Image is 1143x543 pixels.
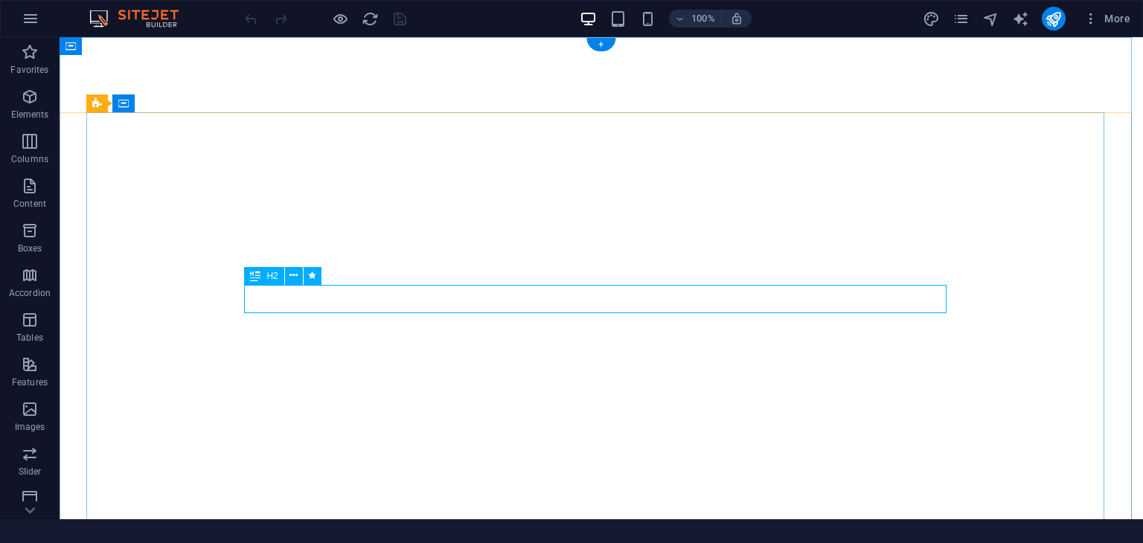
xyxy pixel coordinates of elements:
p: Slider [19,466,42,478]
div: + [586,38,615,51]
i: AI Writer [1012,10,1029,28]
span: H2 [266,271,278,280]
h6: 100% [691,10,715,28]
p: Boxes [18,242,42,254]
img: Editor Logo [86,10,197,28]
p: Tables [16,332,43,344]
p: Columns [11,153,48,165]
p: Accordion [9,287,51,299]
i: On resize automatically adjust zoom level to fit chosen device. [730,12,743,25]
p: Elements [11,109,49,121]
i: Pages (Ctrl+Alt+S) [952,10,970,28]
button: reload [361,10,379,28]
i: Navigator [982,10,999,28]
button: publish [1042,7,1066,30]
p: Content [13,198,46,210]
button: 100% [669,10,722,28]
button: design [923,10,941,28]
span: More [1083,11,1130,26]
button: text_generator [1012,10,1030,28]
p: Favorites [10,64,48,76]
i: Publish [1045,10,1062,28]
i: Design (Ctrl+Alt+Y) [923,10,940,28]
button: pages [952,10,970,28]
p: Images [15,421,45,433]
button: Click here to leave preview mode and continue editing [331,10,349,28]
button: More [1078,7,1136,30]
button: navigator [982,10,1000,28]
p: Features [12,376,48,388]
i: Reload page [362,10,379,28]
